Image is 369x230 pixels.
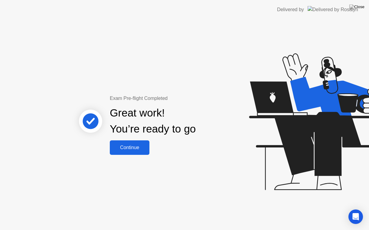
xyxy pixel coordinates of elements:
div: Continue [112,145,148,150]
div: Exam Pre-flight Completed [110,95,235,102]
button: Continue [110,140,149,155]
div: Great work! You’re ready to go [110,105,196,137]
div: Delivered by [277,6,304,13]
img: Close [349,5,364,9]
div: Open Intercom Messenger [348,209,363,224]
img: Delivered by Rosalyn [308,6,358,13]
